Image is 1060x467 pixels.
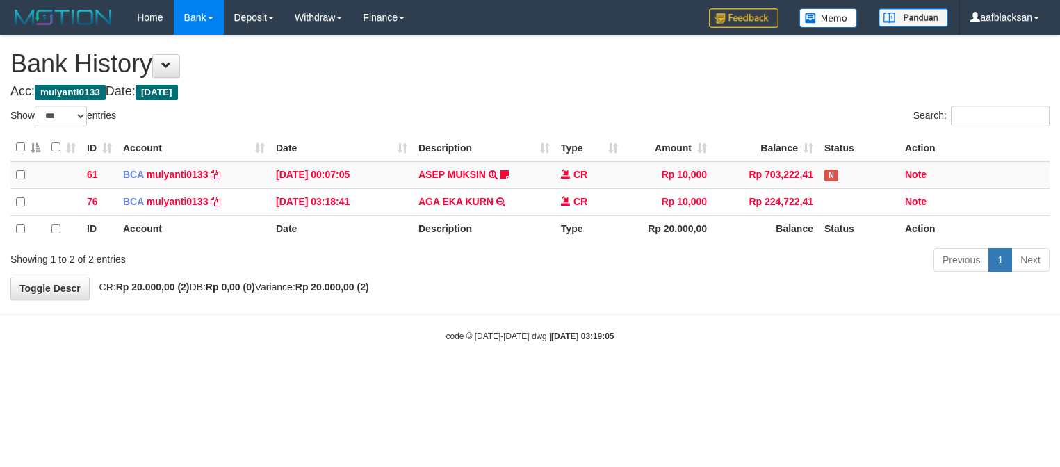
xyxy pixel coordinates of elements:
[46,134,81,161] th: : activate to sort column ascending
[913,106,1050,126] label: Search:
[555,134,623,161] th: Type: activate to sort column ascending
[819,215,899,243] th: Status
[712,134,819,161] th: Balance: activate to sort column ascending
[123,169,144,180] span: BCA
[623,215,712,243] th: Rp 20.000,00
[1011,248,1050,272] a: Next
[573,169,587,180] span: CR
[10,247,431,266] div: Showing 1 to 2 of 2 entries
[951,106,1050,126] input: Search:
[211,169,220,180] a: Copy mulyanti0133 to clipboard
[712,161,819,189] td: Rp 703,222,41
[270,215,413,243] th: Date
[933,248,989,272] a: Previous
[555,215,623,243] th: Type
[116,281,190,293] strong: Rp 20.000,00 (2)
[87,169,98,180] span: 61
[295,281,369,293] strong: Rp 20.000,00 (2)
[270,161,413,189] td: [DATE] 00:07:05
[10,134,46,161] th: : activate to sort column descending
[270,134,413,161] th: Date: activate to sort column ascending
[446,331,614,341] small: code © [DATE]-[DATE] dwg |
[81,215,117,243] th: ID
[988,248,1012,272] a: 1
[10,85,1050,99] h4: Acc: Date:
[10,7,116,28] img: MOTION_logo.png
[623,134,712,161] th: Amount: activate to sort column ascending
[10,106,116,126] label: Show entries
[147,196,209,207] a: mulyanti0133
[10,50,1050,78] h1: Bank History
[206,281,255,293] strong: Rp 0,00 (0)
[10,277,90,300] a: Toggle Descr
[709,8,778,28] img: Feedback.jpg
[824,170,838,181] span: Has Note
[623,161,712,189] td: Rp 10,000
[418,196,494,207] a: AGA EKA KURN
[92,281,369,293] span: CR: DB: Variance:
[905,169,927,180] a: Note
[413,215,555,243] th: Description
[899,134,1050,161] th: Action
[712,188,819,215] td: Rp 224,722,41
[211,196,220,207] a: Copy mulyanti0133 to clipboard
[413,134,555,161] th: Description: activate to sort column ascending
[573,196,587,207] span: CR
[117,134,270,161] th: Account: activate to sort column ascending
[819,134,899,161] th: Status
[623,188,712,215] td: Rp 10,000
[899,215,1050,243] th: Action
[35,106,87,126] select: Showentries
[117,215,270,243] th: Account
[81,134,117,161] th: ID: activate to sort column ascending
[147,169,209,180] a: mulyanti0133
[418,169,486,180] a: ASEP MUKSIN
[905,196,927,207] a: Note
[712,215,819,243] th: Balance
[136,85,178,100] span: [DATE]
[123,196,144,207] span: BCA
[35,85,106,100] span: mulyanti0133
[87,196,98,207] span: 76
[879,8,948,27] img: panduan.png
[270,188,413,215] td: [DATE] 03:18:41
[551,331,614,341] strong: [DATE] 03:19:05
[799,8,858,28] img: Button%20Memo.svg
